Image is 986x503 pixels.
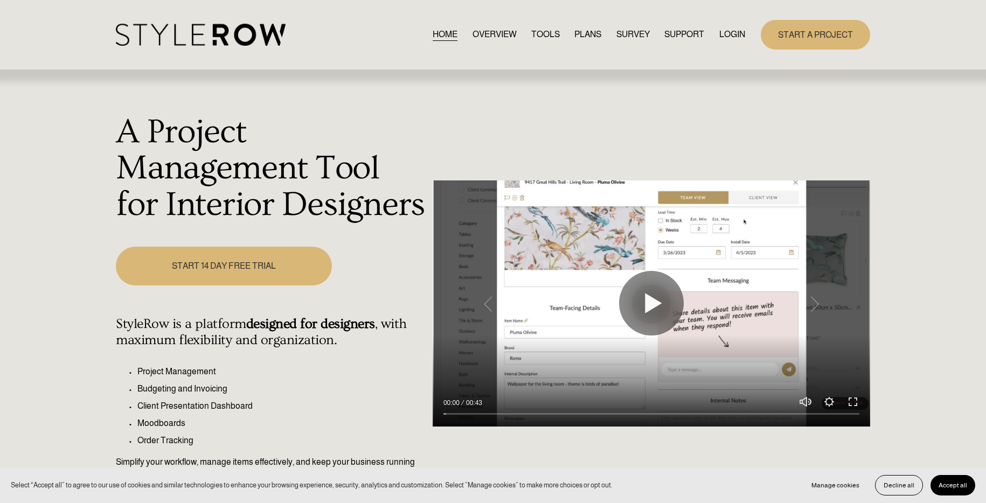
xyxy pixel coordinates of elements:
h1: A Project Management Tool for Interior Designers [116,114,427,223]
div: Current time [443,397,462,408]
h4: StyleRow is a platform , with maximum flexibility and organization. [116,316,427,348]
a: folder dropdown [664,27,704,42]
img: StyleRow [116,24,286,46]
button: Accept all [931,475,975,495]
span: Accept all [939,481,967,489]
p: Project Management [137,365,427,378]
p: Simplify your workflow, manage items effectively, and keep your business running seamlessly. [116,456,427,481]
a: LOGIN [719,27,745,42]
p: Budgeting and Invoicing [137,382,427,395]
a: PLANS [574,27,601,42]
a: START A PROJECT [761,20,870,50]
span: SUPPORT [664,28,704,41]
span: Manage cookies [811,481,859,489]
span: Decline all [884,481,914,489]
input: Seek [443,410,859,417]
button: Manage cookies [803,475,867,495]
p: Select “Accept all” to agree to our use of cookies and similar technologies to enhance your brows... [11,480,613,490]
p: Client Presentation Dashboard [137,400,427,413]
a: SURVEY [616,27,650,42]
p: Order Tracking [137,434,427,447]
div: Duration [462,397,485,408]
button: Decline all [875,475,923,495]
a: HOME [433,27,457,42]
a: OVERVIEW [473,27,517,42]
strong: designed for designers [246,316,375,332]
p: Moodboards [137,417,427,430]
a: START 14 DAY FREE TRIAL [116,247,331,285]
a: TOOLS [531,27,560,42]
button: Play [619,271,684,336]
